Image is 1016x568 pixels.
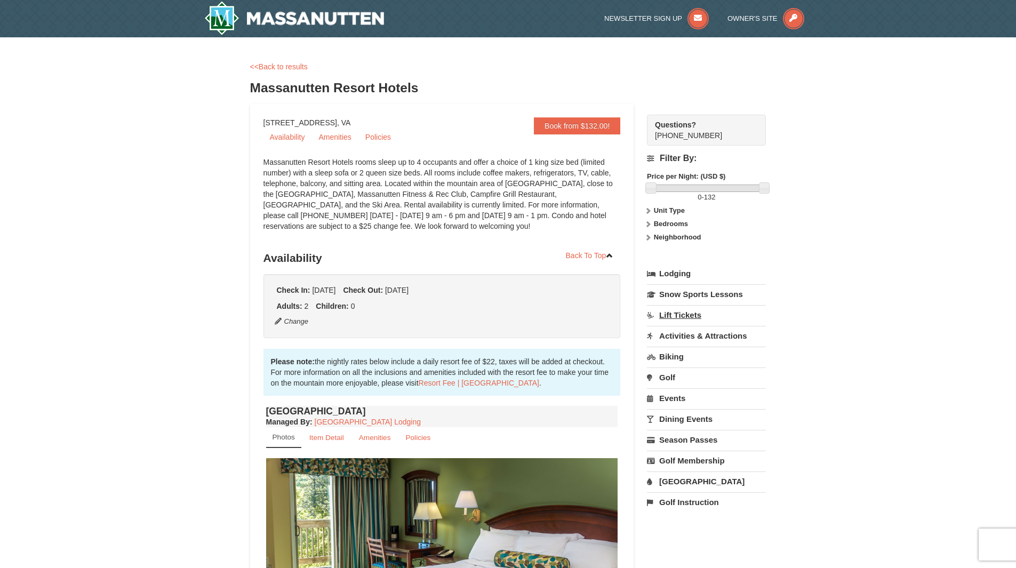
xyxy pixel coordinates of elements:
[647,264,766,283] a: Lodging
[405,434,430,442] small: Policies
[647,492,766,512] a: Golf Instruction
[343,286,383,294] strong: Check Out:
[647,154,766,163] h4: Filter By:
[359,129,397,145] a: Policies
[263,247,621,269] h3: Availability
[352,427,398,448] a: Amenities
[266,406,618,417] h4: [GEOGRAPHIC_DATA]
[647,409,766,429] a: Dining Events
[359,434,391,442] small: Amenities
[263,157,621,242] div: Massanutten Resort Hotels rooms sleep up to 4 occupants and offer a choice of 1 king size bed (li...
[654,206,685,214] strong: Unit Type
[704,193,716,201] span: 132
[266,418,313,426] strong: :
[250,77,766,99] h3: Massanutten Resort Hotels
[647,305,766,325] a: Lift Tickets
[647,451,766,470] a: Golf Membership
[385,286,409,294] span: [DATE]
[655,119,747,140] span: [PHONE_NUMBER]
[271,357,315,366] strong: Please note:
[559,247,621,263] a: Back To Top
[305,302,309,310] span: 2
[604,14,682,22] span: Newsletter Sign Up
[604,14,709,22] a: Newsletter Sign Up
[698,193,701,201] span: 0
[398,427,437,448] a: Policies
[274,316,309,327] button: Change
[647,172,725,180] strong: Price per Night: (USD $)
[312,286,335,294] span: [DATE]
[647,388,766,408] a: Events
[647,347,766,366] a: Biking
[351,302,355,310] span: 0
[302,427,351,448] a: Item Detail
[277,286,310,294] strong: Check In:
[654,220,688,228] strong: Bedrooms
[204,1,385,35] a: Massanutten Resort
[250,62,308,71] a: <<Back to results
[534,117,620,134] a: Book from $132.00!
[654,233,701,241] strong: Neighborhood
[316,302,348,310] strong: Children:
[266,427,301,448] a: Photos
[204,1,385,35] img: Massanutten Resort Logo
[266,418,310,426] span: Managed By
[727,14,804,22] a: Owner's Site
[263,129,311,145] a: Availability
[647,326,766,346] a: Activities & Attractions
[647,192,766,203] label: -
[647,367,766,387] a: Golf
[277,302,302,310] strong: Adults:
[647,284,766,304] a: Snow Sports Lessons
[263,349,621,396] div: the nightly rates below include a daily resort fee of $22, taxes will be added at checkout. For m...
[312,129,357,145] a: Amenities
[727,14,778,22] span: Owner's Site
[309,434,344,442] small: Item Detail
[647,430,766,450] a: Season Passes
[655,121,696,129] strong: Questions?
[419,379,539,387] a: Resort Fee | [GEOGRAPHIC_DATA]
[315,418,421,426] a: [GEOGRAPHIC_DATA] Lodging
[273,433,295,441] small: Photos
[647,471,766,491] a: [GEOGRAPHIC_DATA]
